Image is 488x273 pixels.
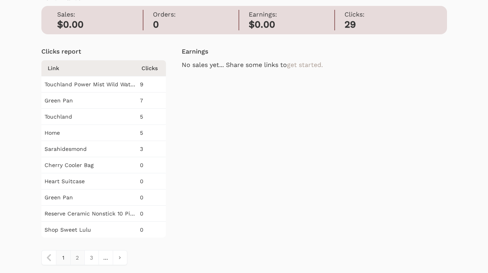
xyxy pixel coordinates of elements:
[138,173,166,189] td: 0
[41,141,138,157] td: Sarahidesmond
[41,173,138,189] td: Heart Suitcase
[41,222,138,238] td: Shop Sweet Lulu
[138,109,166,125] td: 5
[182,47,447,56] h4: Earnings
[345,19,431,30] h2: 29
[41,60,138,76] th: Link
[249,19,334,30] h2: $0.00
[287,61,323,69] a: get started.
[84,251,99,265] a: 3
[41,109,138,125] td: Touchland
[138,222,166,238] td: 0
[153,10,238,19] p: Orders:
[138,206,166,222] td: 0
[99,251,113,265] span: ...
[345,10,431,19] p: Clicks:
[41,189,138,206] td: Green Pan
[70,251,84,265] a: 2
[182,60,447,70] p: No sales yet... Share some links to
[41,93,138,109] td: Green Pan
[138,157,166,173] td: 0
[153,19,238,30] h2: 0
[41,206,138,222] td: Reserve Ceramic Nonstick 10 Piece Cookware Set | Julep With Gold Tone Handles
[41,76,138,93] td: Touchland Power Mist Wild Watermelon
[57,10,143,19] p: Sales:
[41,125,138,141] td: Home
[41,250,127,265] nav: pagination
[41,157,138,173] td: Cherry Cooler Bag
[138,141,166,157] td: 3
[56,251,70,265] span: 1
[249,10,334,19] p: Earnings:
[41,47,166,56] h4: Clicks report
[138,125,166,141] td: 5
[138,60,166,76] th: Clicks
[138,189,166,206] td: 0
[138,93,166,109] td: 7
[57,19,143,30] h2: $0.00
[138,76,166,93] td: 9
